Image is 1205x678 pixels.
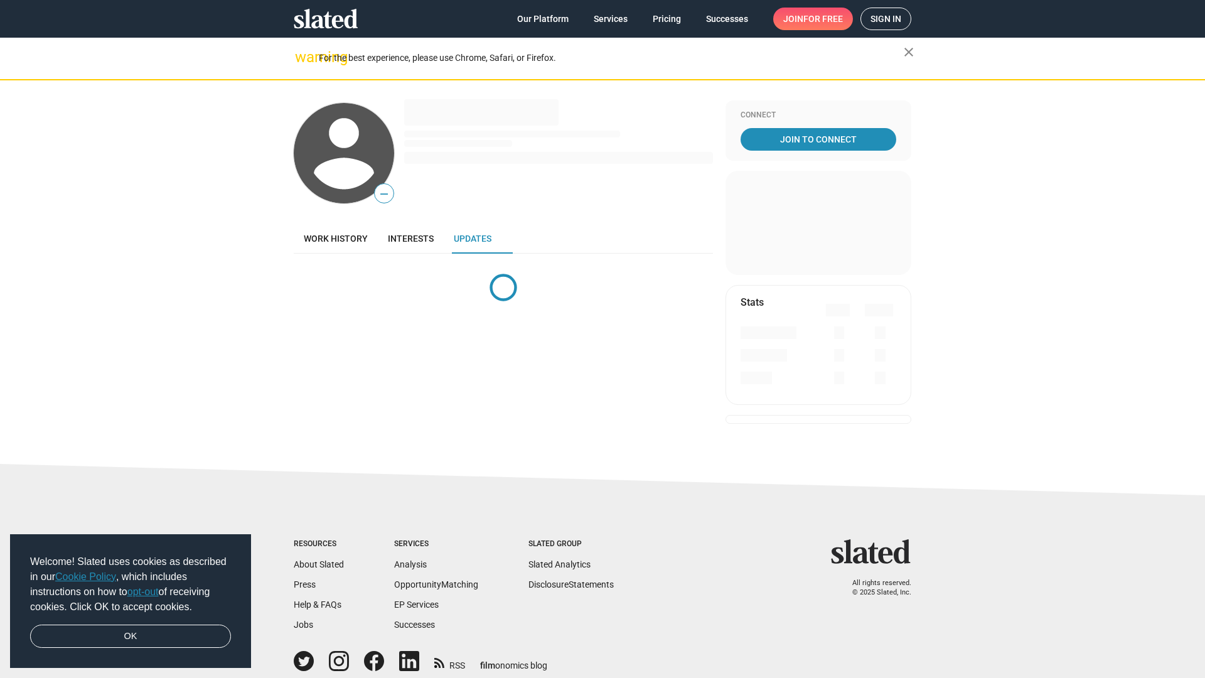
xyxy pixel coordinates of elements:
span: Join To Connect [743,128,894,151]
div: Services [394,539,478,549]
a: Successes [696,8,758,30]
a: Analysis [394,559,427,569]
mat-icon: close [901,45,916,60]
a: Our Platform [507,8,579,30]
span: film [480,660,495,670]
div: For the best experience, please use Chrome, Safari, or Firefox. [319,50,904,67]
a: Join To Connect [741,128,896,151]
span: Our Platform [517,8,569,30]
a: Press [294,579,316,589]
a: opt-out [127,586,159,597]
a: Updates [444,223,501,254]
a: About Slated [294,559,344,569]
p: All rights reserved. © 2025 Slated, Inc. [839,579,911,597]
span: Sign in [870,8,901,30]
a: Pricing [643,8,691,30]
a: Joinfor free [773,8,853,30]
div: Resources [294,539,344,549]
a: Services [584,8,638,30]
a: RSS [434,652,465,672]
span: — [375,186,394,202]
a: EP Services [394,600,439,610]
a: dismiss cookie message [30,625,231,648]
span: for free [803,8,843,30]
span: Services [594,8,628,30]
div: Slated Group [528,539,614,549]
div: cookieconsent [10,534,251,669]
span: Pricing [653,8,681,30]
span: Successes [706,8,748,30]
mat-icon: warning [295,50,310,65]
span: Updates [454,234,491,244]
a: Slated Analytics [528,559,591,569]
a: filmonomics blog [480,650,547,672]
a: Interests [378,223,444,254]
div: Connect [741,110,896,121]
a: Cookie Policy [55,571,116,582]
span: Interests [388,234,434,244]
mat-card-title: Stats [741,296,764,309]
span: Welcome! Slated uses cookies as described in our , which includes instructions on how to of recei... [30,554,231,615]
a: Successes [394,620,435,630]
a: Sign in [860,8,911,30]
span: Work history [304,234,368,244]
a: DisclosureStatements [528,579,614,589]
a: OpportunityMatching [394,579,478,589]
a: Work history [294,223,378,254]
a: Help & FAQs [294,600,341,610]
a: Jobs [294,620,313,630]
span: Join [783,8,843,30]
